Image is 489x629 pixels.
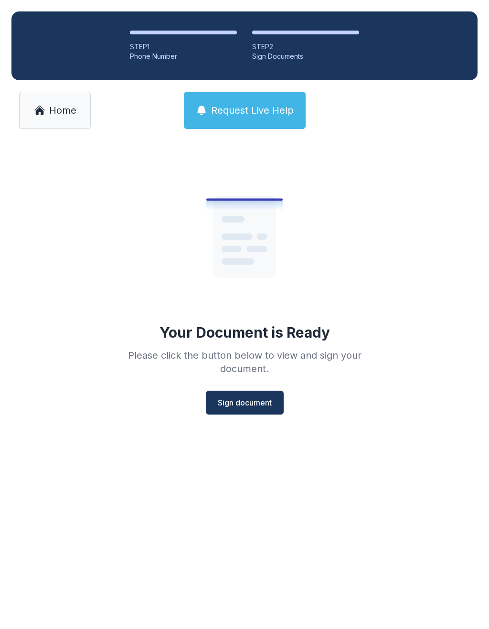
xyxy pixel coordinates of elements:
[159,324,330,341] div: Your Document is Ready
[252,52,359,61] div: Sign Documents
[130,52,237,61] div: Phone Number
[107,349,382,375] div: Please click the button below to view and sign your document.
[218,397,272,408] span: Sign document
[252,42,359,52] div: STEP 2
[130,42,237,52] div: STEP 1
[211,104,294,117] span: Request Live Help
[49,104,76,117] span: Home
